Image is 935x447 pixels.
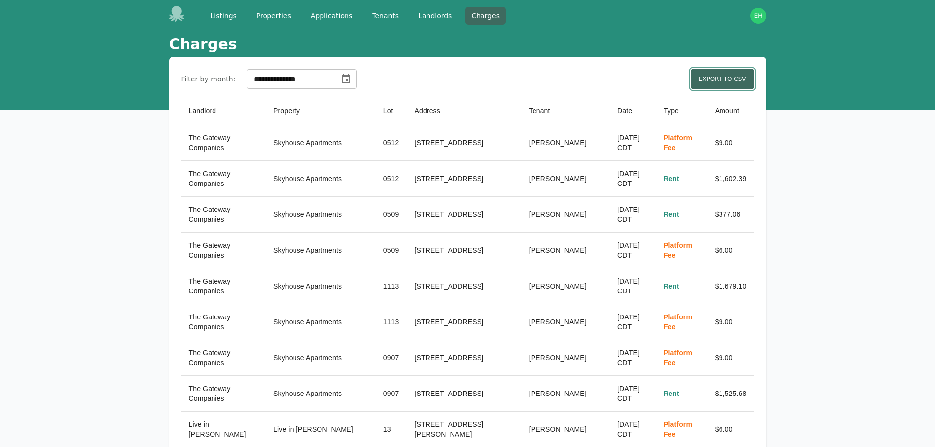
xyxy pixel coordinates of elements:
[266,97,375,125] th: Property
[412,7,457,25] a: Landlords
[181,125,266,161] th: The Gateway Companies
[610,376,656,412] th: [DATE] CDT
[707,304,754,340] td: $9.00
[375,125,407,161] th: 0512
[406,376,521,412] th: [STREET_ADDRESS]
[521,197,610,233] th: [PERSON_NAME]
[205,7,242,25] a: Listings
[169,35,237,53] h1: Charges
[181,197,266,233] th: The Gateway Companies
[181,97,266,125] th: Landlord
[266,268,375,304] th: Skyhouse Apartments
[521,97,610,125] th: Tenant
[406,304,521,340] th: [STREET_ADDRESS]
[266,125,375,161] th: Skyhouse Apartments
[521,125,610,161] th: [PERSON_NAME]
[610,161,656,197] th: [DATE] CDT
[707,233,754,268] td: $6.00
[656,97,707,125] th: Type
[610,233,656,268] th: [DATE] CDT
[406,125,521,161] th: [STREET_ADDRESS]
[707,97,754,125] th: Amount
[375,376,407,412] th: 0907
[375,97,407,125] th: Lot
[465,7,506,25] a: Charges
[181,340,266,376] th: The Gateway Companies
[406,97,521,125] th: Address
[406,340,521,376] th: [STREET_ADDRESS]
[664,390,679,397] span: Rent
[707,340,754,376] td: $9.00
[707,125,754,161] td: $9.00
[707,197,754,233] td: $377.06
[664,421,692,438] span: Platform Fee
[406,161,521,197] th: [STREET_ADDRESS]
[521,233,610,268] th: [PERSON_NAME]
[610,97,656,125] th: Date
[366,7,404,25] a: Tenants
[250,7,297,25] a: Properties
[521,340,610,376] th: [PERSON_NAME]
[375,268,407,304] th: 1113
[707,268,754,304] td: $1,679.10
[664,282,679,290] span: Rent
[664,349,692,367] span: Platform Fee
[375,197,407,233] th: 0509
[406,197,521,233] th: [STREET_ADDRESS]
[521,376,610,412] th: [PERSON_NAME]
[664,175,679,183] span: Rent
[375,161,407,197] th: 0512
[375,340,407,376] th: 0907
[266,340,375,376] th: Skyhouse Apartments
[664,313,692,331] span: Platform Fee
[181,74,236,84] label: Filter by month:
[266,161,375,197] th: Skyhouse Apartments
[610,304,656,340] th: [DATE] CDT
[664,210,679,218] span: Rent
[610,268,656,304] th: [DATE] CDT
[375,304,407,340] th: 1113
[691,69,754,89] a: Export to CSV
[181,304,266,340] th: The Gateway Companies
[181,161,266,197] th: The Gateway Companies
[181,233,266,268] th: The Gateway Companies
[266,197,375,233] th: Skyhouse Apartments
[266,304,375,340] th: Skyhouse Apartments
[707,376,754,412] td: $1,525.68
[266,376,375,412] th: Skyhouse Apartments
[707,161,754,197] td: $1,602.39
[521,268,610,304] th: [PERSON_NAME]
[305,7,359,25] a: Applications
[181,268,266,304] th: The Gateway Companies
[266,233,375,268] th: Skyhouse Apartments
[521,304,610,340] th: [PERSON_NAME]
[375,233,407,268] th: 0509
[610,340,656,376] th: [DATE] CDT
[406,233,521,268] th: [STREET_ADDRESS]
[181,376,266,412] th: The Gateway Companies
[521,161,610,197] th: [PERSON_NAME]
[664,241,692,259] span: Platform Fee
[610,197,656,233] th: [DATE] CDT
[664,134,692,152] span: Platform Fee
[610,125,656,161] th: [DATE] CDT
[406,268,521,304] th: [STREET_ADDRESS]
[336,69,356,89] button: Choose date, selected date is Sep 1, 2025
